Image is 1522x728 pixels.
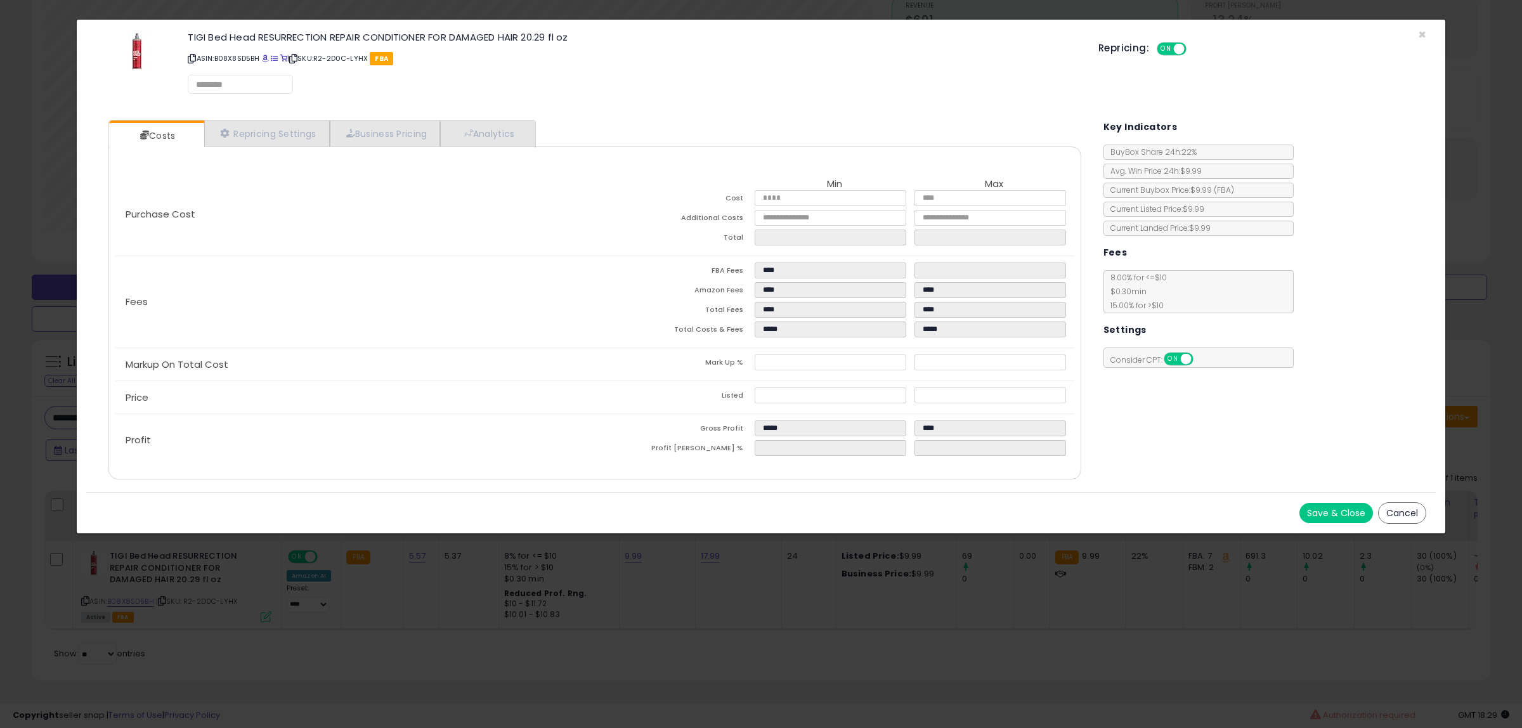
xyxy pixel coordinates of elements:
p: Purchase Cost [115,209,595,219]
span: Avg. Win Price 24h: $9.99 [1104,166,1202,176]
p: Markup On Total Cost [115,360,595,370]
td: Total Fees [595,302,755,322]
span: $0.30 min [1104,286,1147,297]
span: ( FBA ) [1214,185,1234,195]
td: Amazon Fees [595,282,755,302]
a: Your listing only [280,53,287,63]
span: Current Buybox Price: [1104,185,1234,195]
span: OFF [1185,44,1205,55]
a: Costs [109,123,203,148]
h5: Repricing: [1098,43,1149,53]
img: 31K+7fXB-1L._SL60_.jpg [118,32,156,70]
h3: TIGI Bed Head RESURRECTION REPAIR CONDITIONER FOR DAMAGED HAIR 20.29 fl oz [188,32,1079,42]
button: Save & Close [1299,503,1373,523]
td: Total [595,230,755,249]
span: Consider CPT: [1104,354,1210,365]
h5: Fees [1103,245,1128,261]
th: Max [914,179,1074,190]
span: Current Listed Price: $9.99 [1104,204,1204,214]
button: Cancel [1378,502,1426,524]
p: Price [115,393,595,403]
td: Listed [595,387,755,407]
p: ASIN: B08X8SD5BH | SKU: R2-2D0C-LYHX [188,48,1079,68]
th: Min [755,179,914,190]
td: Profit [PERSON_NAME] % [595,440,755,460]
td: Additional Costs [595,210,755,230]
span: ON [1158,44,1174,55]
span: ON [1165,354,1181,365]
a: Repricing Settings [204,120,330,146]
td: Mark Up % [595,354,755,374]
h5: Settings [1103,322,1147,338]
span: × [1418,25,1426,44]
span: Current Landed Price: $9.99 [1104,223,1211,233]
a: Analytics [440,120,534,146]
td: FBA Fees [595,263,755,282]
span: OFF [1191,354,1211,365]
td: Total Costs & Fees [595,322,755,341]
h5: Key Indicators [1103,119,1178,135]
span: 15.00 % for > $10 [1104,300,1164,311]
td: Gross Profit [595,420,755,440]
a: BuyBox page [262,53,269,63]
a: All offer listings [271,53,278,63]
td: Cost [595,190,755,210]
span: 8.00 % for <= $10 [1104,272,1167,311]
span: FBA [370,52,393,65]
span: BuyBox Share 24h: 22% [1104,146,1197,157]
span: $9.99 [1190,185,1234,195]
p: Fees [115,297,595,307]
p: Profit [115,435,595,445]
a: Business Pricing [330,120,441,146]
